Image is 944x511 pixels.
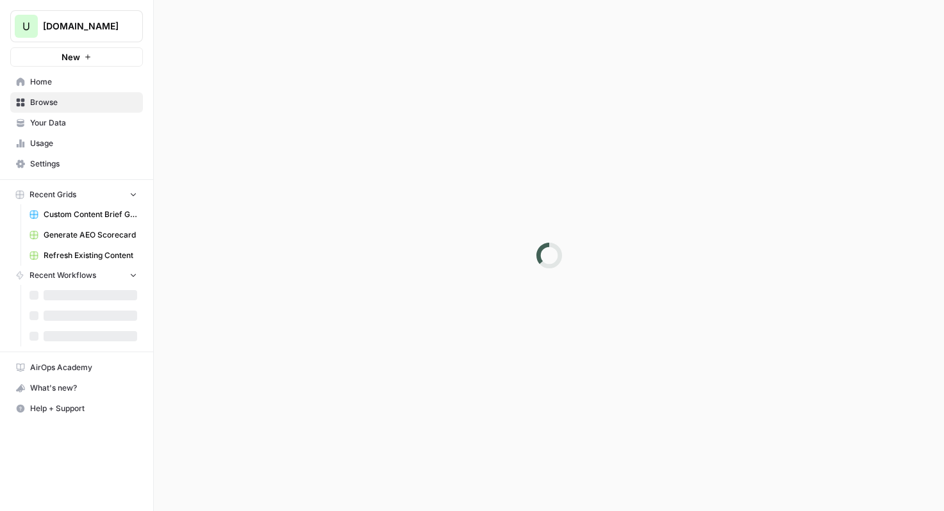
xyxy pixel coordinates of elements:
[10,266,143,285] button: Recent Workflows
[10,398,143,419] button: Help + Support
[29,270,96,281] span: Recent Workflows
[10,378,143,398] button: What's new?
[24,245,143,266] a: Refresh Existing Content
[10,185,143,204] button: Recent Grids
[10,92,143,113] a: Browse
[10,47,143,67] button: New
[30,403,137,414] span: Help + Support
[22,19,30,34] span: U
[24,225,143,245] a: Generate AEO Scorecard
[30,158,137,170] span: Settings
[10,357,143,378] a: AirOps Academy
[11,378,142,398] div: What's new?
[44,229,137,241] span: Generate AEO Scorecard
[24,204,143,225] a: Custom Content Brief Grid
[44,250,137,261] span: Refresh Existing Content
[30,362,137,373] span: AirOps Academy
[10,10,143,42] button: Workspace: Upgrow.io
[30,97,137,108] span: Browse
[30,76,137,88] span: Home
[10,113,143,133] a: Your Data
[29,189,76,200] span: Recent Grids
[30,117,137,129] span: Your Data
[30,138,137,149] span: Usage
[62,51,80,63] span: New
[10,72,143,92] a: Home
[43,20,120,33] span: [DOMAIN_NAME]
[44,209,137,220] span: Custom Content Brief Grid
[10,133,143,154] a: Usage
[10,154,143,174] a: Settings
